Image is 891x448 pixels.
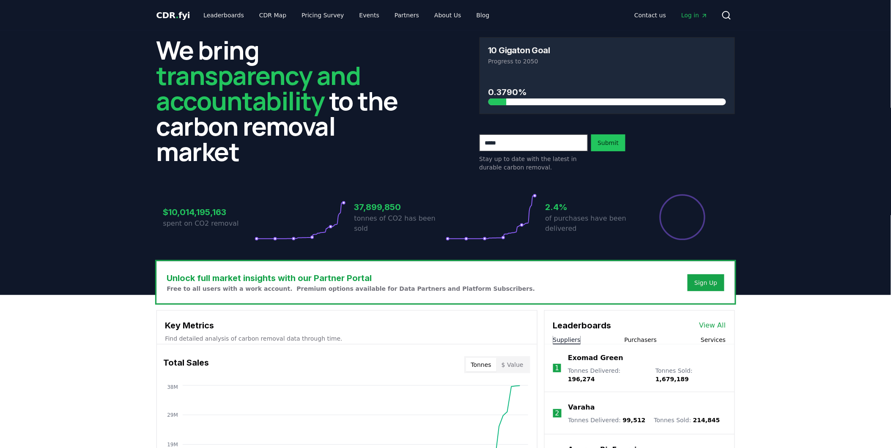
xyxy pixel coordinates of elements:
[164,356,209,373] h3: Total Sales
[555,363,559,373] p: 1
[555,408,559,418] p: 2
[197,8,496,23] nav: Main
[625,336,657,344] button: Purchasers
[568,402,595,412] a: Varaha
[655,366,726,383] p: Tonnes Sold :
[354,213,446,234] p: tonnes of CO2 has been sold
[681,11,707,19] span: Log in
[163,206,255,219] h3: $10,014,195,163
[295,8,351,23] a: Pricing Survey
[591,134,626,151] button: Submit
[568,366,647,383] p: Tonnes Delivered :
[167,272,535,284] h3: Unlock full market insights with our Partner Portal
[354,201,446,213] h3: 37,899,850
[496,358,529,372] button: $ Value
[568,416,646,424] p: Tonnes Delivered :
[466,358,496,372] button: Tonnes
[353,8,386,23] a: Events
[546,201,637,213] h3: 2.4%
[568,353,623,363] a: Exomad Green
[553,319,611,332] h3: Leaderboards
[628,8,673,23] a: Contact us
[628,8,714,23] nav: Main
[553,336,581,344] button: Suppliers
[701,336,726,344] button: Services
[688,274,724,291] button: Sign Up
[693,417,720,423] span: 214,845
[568,376,595,382] span: 196,274
[197,8,251,23] a: Leaderboards
[623,417,646,423] span: 99,512
[165,334,529,343] p: Find detailed analysis of carbon removal data through time.
[167,284,535,293] p: Free to all users with a work account. Premium options available for Data Partners and Platform S...
[167,412,178,418] tspan: 29M
[167,442,178,448] tspan: 19M
[480,155,588,172] p: Stay up to date with the latest in durable carbon removal.
[546,213,637,234] p: of purchases have been delivered
[252,8,293,23] a: CDR Map
[654,416,720,424] p: Tonnes Sold :
[428,8,468,23] a: About Us
[655,376,689,382] span: 1,679,189
[694,279,717,287] a: Sign Up
[488,57,726,66] p: Progress to 2050
[659,194,706,241] div: Percentage of sales delivered
[156,9,190,21] a: CDR.fyi
[156,10,190,20] span: CDR fyi
[674,8,714,23] a: Log in
[165,319,529,332] h3: Key Metrics
[388,8,426,23] a: Partners
[156,58,361,118] span: transparency and accountability
[699,320,726,331] a: View All
[167,384,178,390] tspan: 38M
[470,8,496,23] a: Blog
[163,219,255,229] p: spent on CO2 removal
[175,10,178,20] span: .
[488,46,550,55] h3: 10 Gigaton Goal
[156,37,412,164] h2: We bring to the carbon removal market
[488,86,726,98] h3: 0.3790%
